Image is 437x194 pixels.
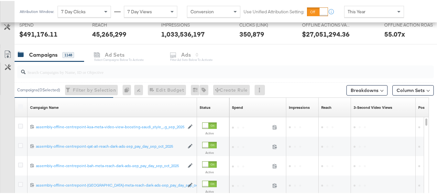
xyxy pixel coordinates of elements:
[200,104,211,109] div: Status
[36,182,184,187] a: assembly-offline-centrepoint-[GEOGRAPHIC_DATA]-meta-reach-dark-ads-sep_pay_day_sep_oct_2025
[62,51,74,57] div: 1148
[36,123,184,129] div: assembly-offline-centrepoint-ksa-meta-video-view-boosting-saudi_style_...g_sep_2025
[29,50,58,58] div: Campaigns
[200,104,211,109] a: Shows the current state of your Ad Campaign.
[289,104,310,109] div: Impressions
[191,8,214,14] span: Conversion
[244,8,304,14] label: Use Unified Attribution Setting:
[30,104,59,109] div: Campaign Name
[232,104,243,109] a: The total amount spent to date.
[36,123,184,129] a: assembly-offline-centrepoint-ksa-meta-video-view-boosting-saudi_style_...g_sep_2025
[61,8,86,14] span: 7 Day Clicks
[36,162,184,167] div: assembly-offline-centrepoint-bah-meta-reach-dark-ads-sep_pay_day_sep_oct_2025
[354,104,392,109] a: The number of times your video was viewed for 3 seconds or more.
[346,84,388,95] button: Breakdowns
[17,86,60,92] div: Campaigns ( 0 Selected)
[202,169,217,173] label: Active
[202,188,217,193] label: Active
[348,8,366,14] span: This Year
[19,8,54,13] div: Attribution Window:
[321,104,332,109] div: Reach
[321,104,332,109] a: The number of people your ad was served to.
[26,62,397,75] input: Search Campaigns by Name, ID or Objective
[202,150,217,154] label: Active
[36,162,184,168] a: assembly-offline-centrepoint-bah-meta-reach-dark-ads-sep_pay_day_sep_oct_2025
[202,130,217,134] label: Active
[232,104,243,109] div: Spend
[36,143,184,148] a: assembly-offline-centrepoint-qat-all-reach-dark-ads-sep_pay_day_sep_oct_2025
[30,104,59,109] a: Your campaign name.
[127,8,152,14] span: 7 Day Views
[392,84,434,95] button: Column Sets
[289,104,310,109] a: The number of times your ad was served. On mobile apps an ad is counted as served the first time ...
[354,104,392,109] div: 3-Second Video Views
[123,84,134,94] div: 0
